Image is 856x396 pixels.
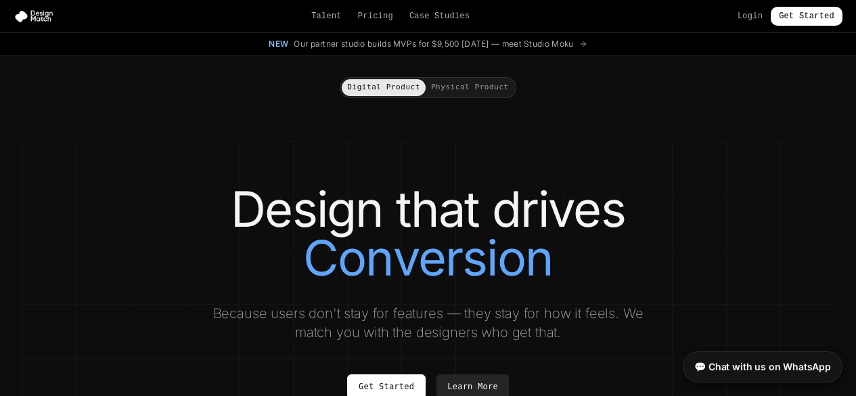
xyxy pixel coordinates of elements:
a: Get Started [771,7,842,26]
a: 💬 Chat with us on WhatsApp [683,351,842,382]
p: Because users don't stay for features — they stay for how it feels. We match you with the designe... [201,304,656,342]
span: Conversion [303,234,553,282]
button: Physical Product [426,79,514,96]
span: New [269,39,288,49]
a: Pricing [358,11,393,22]
h1: Design that drives [49,185,807,282]
a: Login [738,11,763,22]
a: Case Studies [409,11,470,22]
a: Talent [311,11,342,22]
span: Our partner studio builds MVPs for $9,500 [DATE] — meet Studio Moku [294,39,573,49]
img: Design Match [14,9,60,23]
button: Digital Product [342,79,426,96]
